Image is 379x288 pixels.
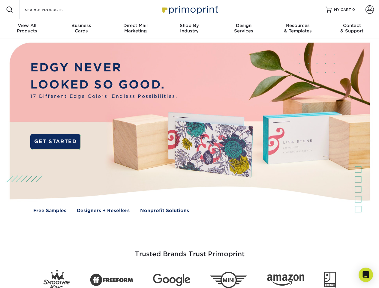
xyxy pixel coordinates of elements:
span: Design [217,23,271,28]
iframe: Google Customer Reviews [2,270,51,286]
p: LOOKED SO GOOD. [30,76,177,93]
span: Business [54,23,108,28]
a: GET STARTED [30,134,80,149]
div: & Templates [271,23,325,34]
a: Nonprofit Solutions [140,207,189,214]
span: 17 Different Edge Colors. Endless Possibilities. [30,93,177,100]
a: Free Samples [33,207,66,214]
a: Contact& Support [325,19,379,38]
a: Resources& Templates [271,19,325,38]
img: Amazon [267,274,304,286]
span: Shop By [162,23,216,28]
span: MY CART [334,7,351,12]
div: Open Intercom Messenger [359,268,373,282]
span: Resources [271,23,325,28]
a: Shop ByIndustry [162,19,216,38]
a: BusinessCards [54,19,108,38]
div: Services [217,23,271,34]
img: Google [153,274,190,286]
h3: Trusted Brands Trust Primoprint [14,236,365,265]
a: Direct MailMarketing [108,19,162,38]
img: Goodwill [324,272,336,288]
div: Industry [162,23,216,34]
input: SEARCH PRODUCTS..... [24,6,83,13]
a: Designers + Resellers [77,207,130,214]
div: Cards [54,23,108,34]
p: EDGY NEVER [30,59,177,76]
span: 0 [352,7,355,12]
div: Marketing [108,23,162,34]
a: DesignServices [217,19,271,38]
img: Primoprint [160,3,220,16]
span: Direct Mail [108,23,162,28]
div: & Support [325,23,379,34]
span: Contact [325,23,379,28]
